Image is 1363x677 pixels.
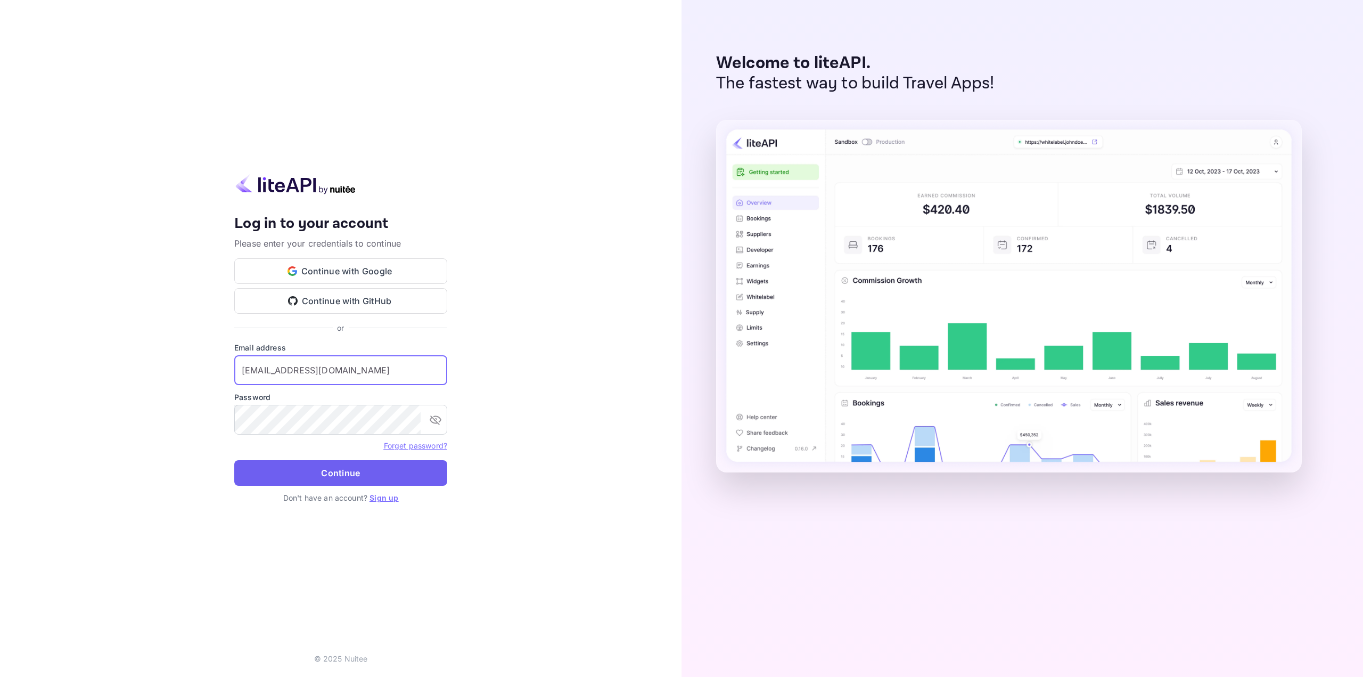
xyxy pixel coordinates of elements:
label: Email address [234,342,447,353]
p: Welcome to liteAPI. [716,53,995,74]
p: Don't have an account? [234,492,447,503]
a: Forget password? [384,441,447,450]
p: or [337,322,344,333]
a: Sign up [370,493,398,502]
p: Please enter your credentials to continue [234,237,447,250]
p: The fastest way to build Travel Apps! [716,74,995,94]
button: Continue with GitHub [234,288,447,314]
label: Password [234,391,447,403]
h4: Log in to your account [234,215,447,233]
button: toggle password visibility [425,409,446,430]
button: Continue [234,460,447,486]
img: liteAPI Dashboard Preview [716,120,1302,472]
a: Forget password? [384,440,447,451]
button: Continue with Google [234,258,447,284]
p: © 2025 Nuitee [314,653,368,664]
img: liteapi [234,174,357,194]
input: Enter your email address [234,355,447,385]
